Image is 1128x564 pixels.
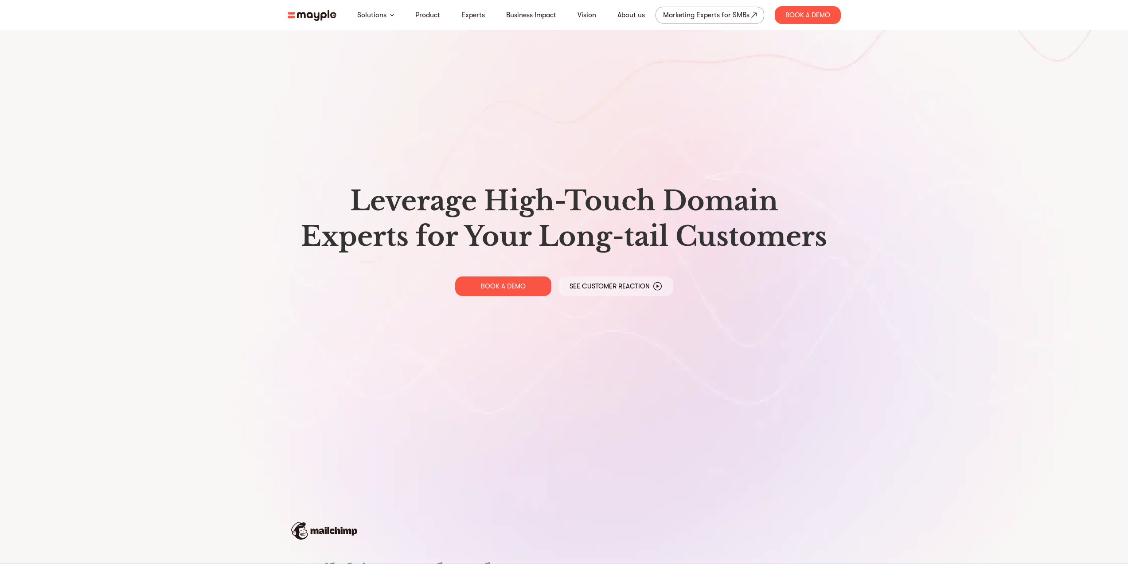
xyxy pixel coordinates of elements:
[455,276,551,296] a: BOOK A DEMO
[570,282,650,291] p: See Customer Reaction
[481,282,526,291] p: BOOK A DEMO
[291,522,357,540] img: mailchimp-logo
[506,10,556,20] a: Business Impact
[461,10,485,20] a: Experts
[617,10,645,20] a: About us
[295,183,834,254] h1: Leverage High-Touch Domain Experts for Your Long-tail Customers
[663,9,749,21] div: Marketing Experts for SMBs
[390,14,394,16] img: arrow-down
[288,10,336,21] img: mayple-logo
[578,10,596,20] a: Vision
[357,10,386,20] a: Solutions
[656,7,764,24] a: Marketing Experts for SMBs
[415,10,440,20] a: Product
[775,6,841,24] div: Book A Demo
[558,276,673,296] a: See Customer Reaction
